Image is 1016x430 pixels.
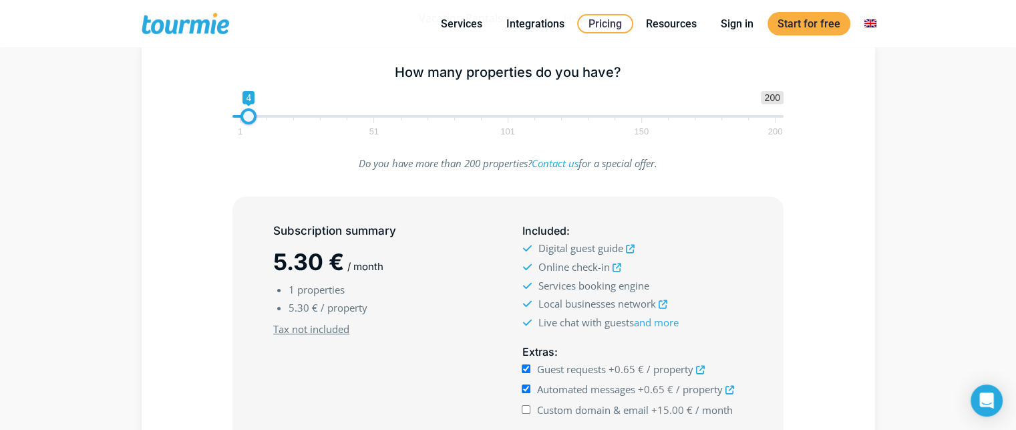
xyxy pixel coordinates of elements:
[651,403,693,417] span: +15.00 €
[522,223,742,239] h5: :
[532,156,578,170] a: Contact us
[538,297,655,310] span: Local businesses network
[232,64,784,81] h5: How many properties do you have?
[761,91,783,104] span: 200
[766,128,785,134] span: 200
[273,248,344,276] span: 5.30 €
[577,14,633,33] a: Pricing
[538,241,623,255] span: Digital guest guide
[538,279,649,292] span: Services booking engine
[971,385,1003,417] div: Open Intercom Messenger
[242,91,255,104] span: 4
[638,383,673,396] span: +0.65 €
[297,283,345,296] span: properties
[496,15,574,32] a: Integrations
[321,301,367,314] span: / property
[695,403,733,417] span: / month
[232,154,784,173] p: Do you have more than 200 properties? for a special offer.
[289,301,318,314] span: 5.30 €
[609,362,644,376] span: +0.65 €
[538,316,678,329] span: Live chat with guests
[367,128,381,134] span: 51
[676,383,723,396] span: / property
[347,260,383,273] span: / month
[537,362,606,376] span: Guest requests
[632,128,651,134] span: 150
[273,223,494,239] h5: Subscription summary
[538,260,609,274] span: Online check-in
[273,322,349,336] u: Tax not included
[711,15,764,32] a: Sign in
[431,15,492,32] a: Services
[854,15,886,32] a: Switch to
[522,224,566,237] span: Included
[768,12,850,35] a: Start for free
[522,344,742,360] h5: :
[236,128,244,134] span: 1
[498,128,517,134] span: 101
[647,362,693,376] span: / property
[522,345,554,358] span: Extras
[537,403,649,417] span: Custom domain & email
[289,283,295,296] span: 1
[636,15,707,32] a: Resources
[633,316,678,329] a: and more
[537,383,635,396] span: Automated messages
